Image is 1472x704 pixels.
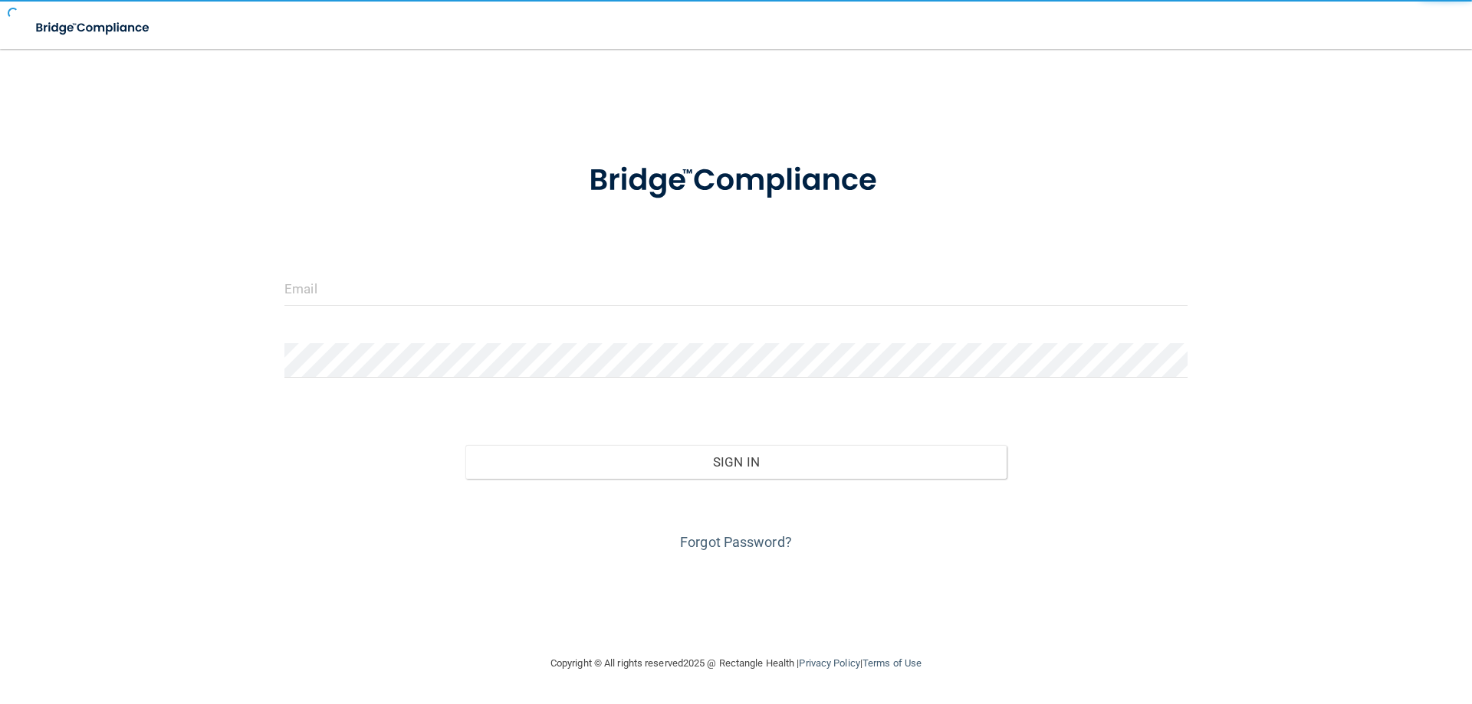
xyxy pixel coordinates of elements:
input: Email [284,271,1188,306]
a: Forgot Password? [680,534,792,550]
img: bridge_compliance_login_screen.278c3ca4.svg [23,12,164,44]
img: bridge_compliance_login_screen.278c3ca4.svg [557,141,915,221]
a: Terms of Use [863,657,922,669]
a: Privacy Policy [799,657,859,669]
div: Copyright © All rights reserved 2025 @ Rectangle Health | | [456,639,1016,688]
button: Sign In [465,445,1007,479]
